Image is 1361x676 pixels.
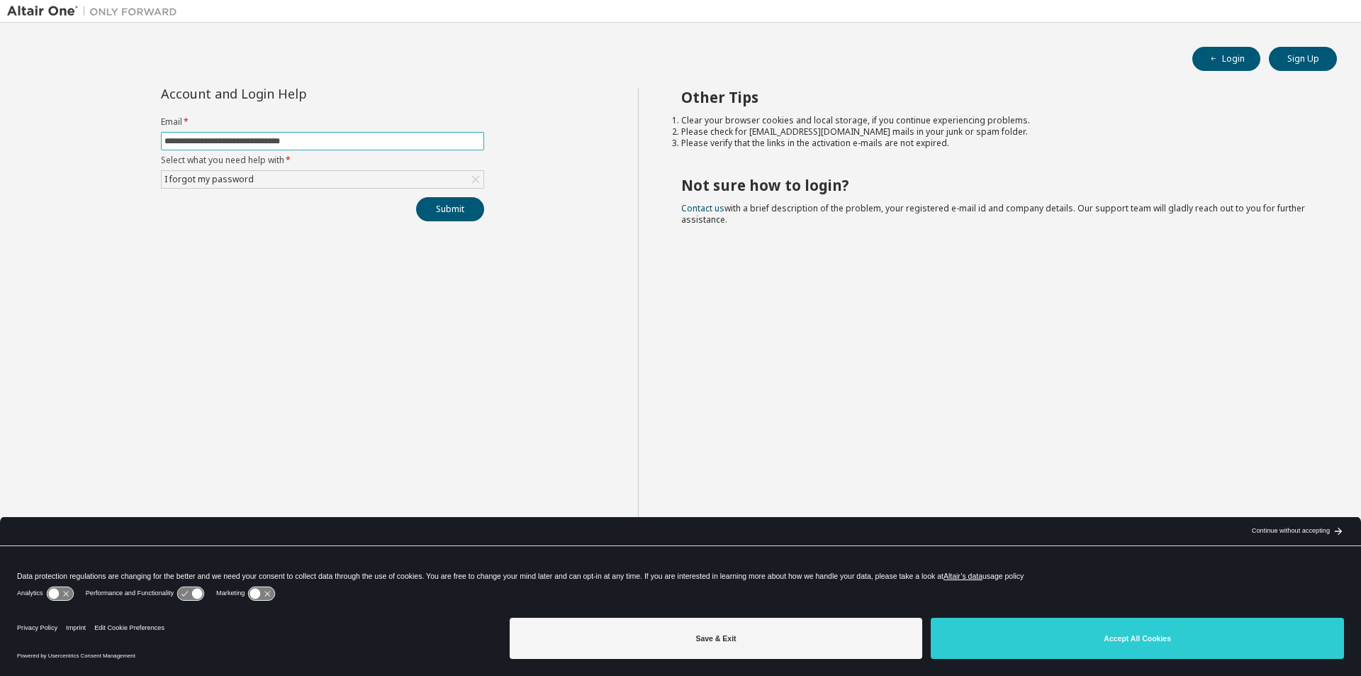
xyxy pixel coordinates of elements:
[681,88,1312,106] h2: Other Tips
[681,176,1312,194] h2: Not sure how to login?
[162,172,256,187] div: I forgot my password
[681,115,1312,126] li: Clear your browser cookies and local storage, if you continue experiencing problems.
[681,138,1312,149] li: Please verify that the links in the activation e-mails are not expired.
[1192,47,1260,71] button: Login
[161,155,484,166] label: Select what you need help with
[162,171,483,188] div: I forgot my password
[681,202,724,214] a: Contact us
[1269,47,1337,71] button: Sign Up
[7,4,184,18] img: Altair One
[416,197,484,221] button: Submit
[681,202,1305,226] span: with a brief description of the problem, your registered e-mail id and company details. Our suppo...
[681,126,1312,138] li: Please check for [EMAIL_ADDRESS][DOMAIN_NAME] mails in your junk or spam folder.
[161,116,484,128] label: Email
[161,88,420,99] div: Account and Login Help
